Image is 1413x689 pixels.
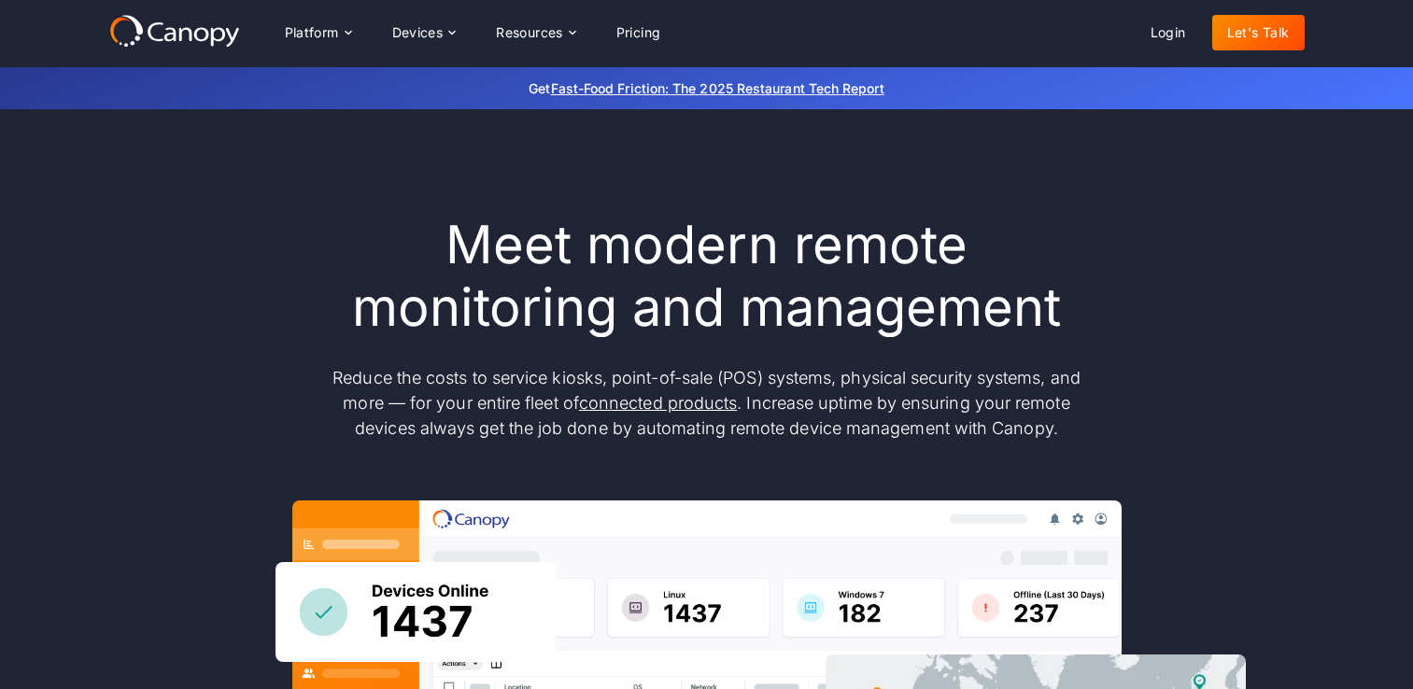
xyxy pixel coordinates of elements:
[481,14,589,51] div: Resources
[392,26,444,39] div: Devices
[276,562,556,662] img: Canopy sees how many devices are online
[496,26,563,39] div: Resources
[285,26,339,39] div: Platform
[601,15,676,50] a: Pricing
[1212,15,1305,50] a: Let's Talk
[315,214,1099,339] h1: Meet modern remote monitoring and management
[579,393,737,413] a: connected products
[315,365,1099,441] p: Reduce the costs to service kiosks, point-of-sale (POS) systems, physical security systems, and m...
[377,14,471,51] div: Devices
[249,78,1165,98] p: Get
[551,80,884,96] a: Fast-Food Friction: The 2025 Restaurant Tech Report
[1136,15,1201,50] a: Login
[270,14,366,51] div: Platform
